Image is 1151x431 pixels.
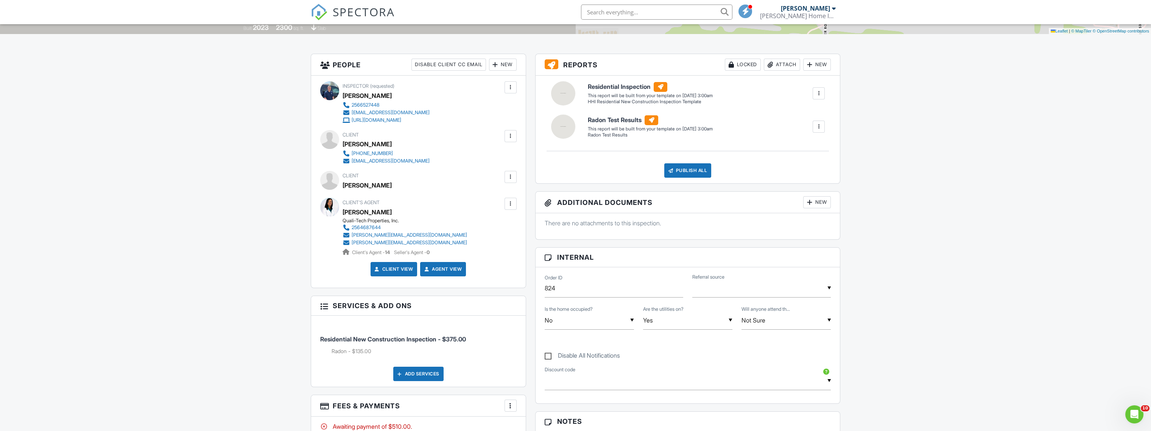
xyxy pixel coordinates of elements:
label: Disable All Notifications [545,352,620,361]
div: [PERSON_NAME] [343,138,392,150]
li: Add on: Radon [332,347,517,355]
div: [PERSON_NAME] [343,180,392,191]
div: Locked [725,59,761,71]
div: [URL][DOMAIN_NAME] [352,117,401,123]
div: [EMAIL_ADDRESS][DOMAIN_NAME] [352,110,430,116]
div: [EMAIL_ADDRESS][DOMAIN_NAME] [352,158,430,164]
div: New [803,196,831,208]
label: Will anyone attend the inspection? [741,306,790,313]
h3: People [311,54,526,76]
span: 10 [1141,405,1149,411]
h6: Radon Test Results [588,115,713,125]
div: [PERSON_NAME][EMAIL_ADDRESS][DOMAIN_NAME] [352,232,467,238]
label: Order ID [545,274,562,281]
strong: 0 [427,250,430,255]
label: Discount code [545,366,575,373]
div: 2566527448 [352,102,380,108]
p: There are no attachments to this inspection. [545,219,831,227]
h3: Fees & Payments [311,395,526,417]
label: Referral source [692,274,724,281]
a: [URL][DOMAIN_NAME] [343,116,430,124]
label: Is the home occupied? [545,306,593,313]
a: [PERSON_NAME][EMAIL_ADDRESS][DOMAIN_NAME] [343,231,467,239]
span: Client [343,173,359,178]
span: (requested) [370,83,394,89]
div: HHI Residential New Construction Inspection Template [588,99,713,105]
div: 2564687644 [352,225,381,231]
a: [PERSON_NAME] [343,206,392,218]
div: Add Services [393,367,444,381]
div: Attach [764,59,800,71]
span: Built [243,25,252,31]
div: [PHONE_NUMBER] [352,150,393,157]
div: [PERSON_NAME] [781,5,830,12]
span: sq. ft. [293,25,304,31]
li: Service: Residential New Construction Inspection [320,321,517,361]
a: SPECTORA [311,10,395,26]
span: Residential New Construction Inspection - $375.00 [320,335,466,343]
strong: 14 [385,250,390,255]
div: This report will be built from your template on [DATE] 3:00am [588,126,713,132]
h6: Residential Inspection [588,82,713,92]
a: [PHONE_NUMBER] [343,150,430,157]
div: This report will be built from your template on [DATE] 3:00am [588,93,713,99]
a: 2566527448 [343,101,430,109]
span: | [1069,29,1070,33]
h3: Reports [536,54,840,76]
span: Client's Agent [343,200,380,205]
div: Awaiting payment of $510.00. [320,422,517,431]
div: New [489,59,517,71]
div: Haines Home Inspections, LLC [760,12,836,20]
a: [PERSON_NAME][EMAIL_ADDRESS][DOMAIN_NAME] [343,239,467,247]
label: Are the utilities on? [643,306,684,313]
span: SPECTORA [333,4,395,20]
div: New [803,59,831,71]
span: Seller's Agent - [394,250,430,255]
input: Search everything... [581,5,732,20]
a: 2564687644 [343,224,467,231]
div: Disable Client CC Email [411,59,486,71]
a: Leaflet [1051,29,1068,33]
a: © OpenStreetMap contributors [1093,29,1149,33]
span: Inspector [343,83,369,89]
div: Radon Test Results [588,132,713,138]
h3: Additional Documents [536,192,840,213]
div: [PERSON_NAME] [343,90,392,101]
h3: Internal [536,248,840,267]
a: [EMAIL_ADDRESS][DOMAIN_NAME] [343,157,430,165]
h3: Services & Add ons [311,296,526,316]
span: slab [318,25,326,31]
div: 2300 [276,23,292,31]
div: [PERSON_NAME][EMAIL_ADDRESS][DOMAIN_NAME] [352,240,467,246]
iframe: Intercom live chat [1125,405,1143,423]
span: Client's Agent - [352,250,391,255]
span: Client [343,132,359,138]
a: [EMAIL_ADDRESS][DOMAIN_NAME] [343,109,430,116]
img: The Best Home Inspection Software - Spectora [311,4,327,20]
div: 2023 [253,23,269,31]
a: Client View [373,265,413,273]
a: Agent View [423,265,462,273]
a: © MapTiler [1071,29,1092,33]
div: Quali-Tech Properties, Inc. [343,218,473,224]
div: Publish All [664,163,712,178]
